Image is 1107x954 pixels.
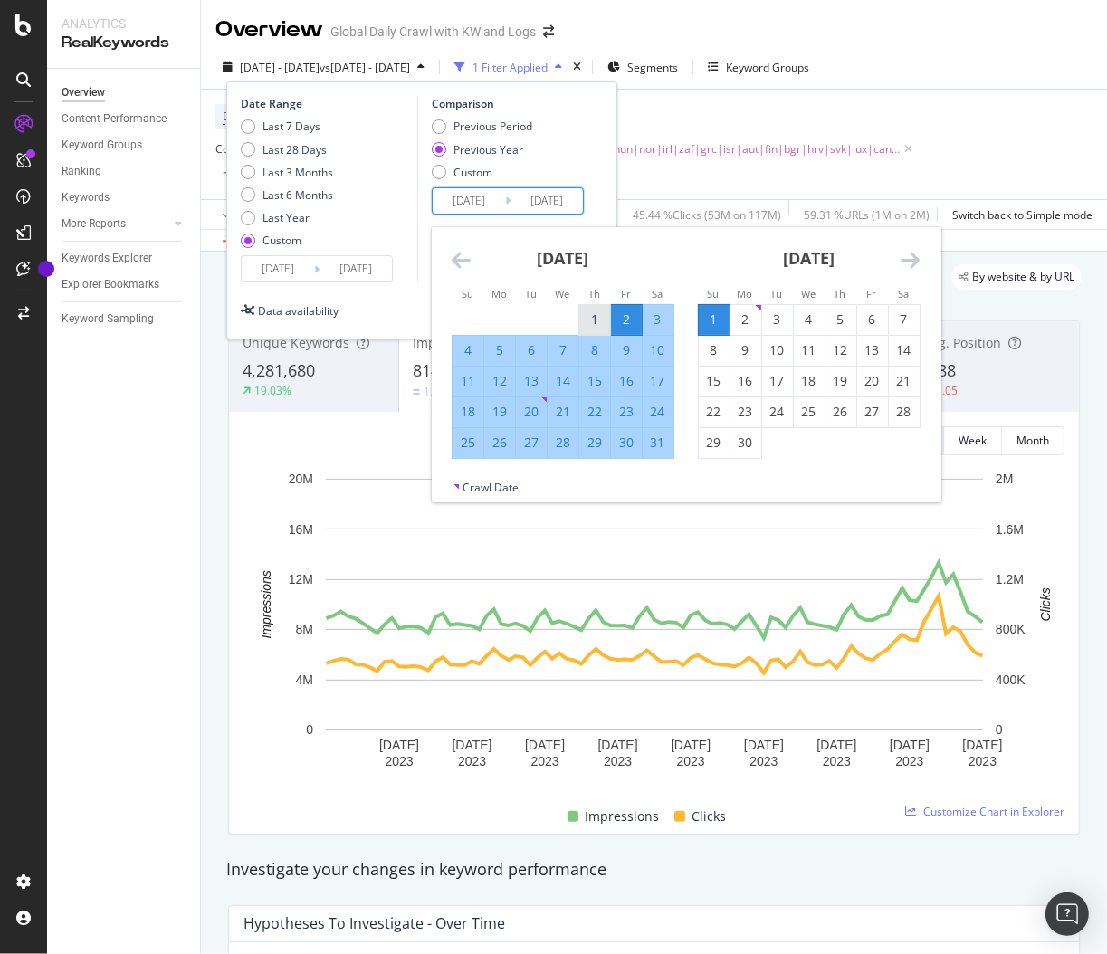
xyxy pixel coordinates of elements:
div: 2 [730,310,761,329]
small: Su [462,287,473,301]
text: 2023 [604,754,632,768]
div: 14 [889,341,920,359]
td: Selected. Sunday, August 4, 2024 [452,335,483,366]
td: Selected. Monday, August 19, 2024 [483,396,515,427]
div: 23 [611,403,642,421]
a: Explorer Bookmarks [62,275,187,294]
span: Device [223,109,257,124]
text: [DATE] [744,738,784,752]
div: 28 [548,434,578,452]
td: Selected as end date. Sunday, September 1, 2024 [698,304,730,335]
div: 14 [548,372,578,390]
td: Choose Saturday, September 21, 2024 as your check-in date. It’s available. [888,366,920,396]
text: 20M [289,472,313,486]
text: 800K [996,623,1026,637]
text: 12M [289,572,313,587]
div: 24 [643,403,673,421]
text: 400K [996,673,1026,687]
td: Choose Monday, September 30, 2024 as your check-in date. It’s available. [730,427,761,458]
td: Selected. Wednesday, August 7, 2024 [547,335,578,366]
div: Keyword Sampling [62,310,154,329]
div: Keyword Groups [62,136,142,155]
td: Choose Friday, September 20, 2024 as your check-in date. It’s available. [856,366,888,396]
text: [DATE] [671,738,711,752]
td: Choose Saturday, September 14, 2024 as your check-in date. It’s available. [888,335,920,366]
div: Keyword Groups [726,60,809,75]
small: Tu [525,287,537,301]
div: 25 [794,403,825,421]
div: Last 28 Days [262,142,327,157]
div: 1 Filter Applied [472,60,548,75]
text: [DATE] [452,738,491,752]
div: 10 [762,341,793,359]
td: Selected. Sunday, August 25, 2024 [452,427,483,458]
div: 20 [516,403,547,421]
button: Switch back to Simple mode [945,200,1093,229]
td: Choose Friday, September 6, 2024 as your check-in date. It’s available. [856,304,888,335]
button: Month [1002,426,1064,455]
text: Clicks [1038,587,1053,621]
div: Analytics [62,14,186,33]
td: Choose Wednesday, September 25, 2024 as your check-in date. It’s available. [793,396,825,427]
text: 0 [996,722,1003,737]
div: Last 6 Months [262,187,333,203]
td: Selected. Tuesday, August 13, 2024 [515,366,547,396]
text: [DATE] [379,738,419,752]
div: Last Year [262,210,310,225]
div: 31 [643,434,673,452]
div: 21 [889,372,920,390]
td: Selected. Thursday, August 8, 2024 [578,335,610,366]
div: Data availability [258,303,339,319]
a: Overview [62,83,187,102]
td: Choose Tuesday, September 3, 2024 as your check-in date. It’s available. [761,304,793,335]
div: Open Intercom Messenger [1045,892,1089,936]
button: Segments [600,52,685,81]
div: 16 [611,372,642,390]
a: Keywords [62,188,187,207]
td: Choose Monday, September 2, 2024 as your check-in date. It’s available. [730,304,761,335]
span: Avg. Position [924,334,1001,351]
td: Selected. Friday, August 30, 2024 [610,427,642,458]
td: Choose Sunday, September 22, 2024 as your check-in date. It’s available. [698,396,730,427]
small: Su [708,287,720,301]
td: Selected. Monday, August 12, 2024 [483,366,515,396]
div: 12 [825,341,856,359]
div: 29 [579,434,610,452]
div: 59.31 % URLs ( 1M on 2M ) [804,207,930,223]
td: Choose Tuesday, September 17, 2024 as your check-in date. It’s available. [761,366,793,396]
div: 16 [730,372,761,390]
text: 0 [306,722,313,737]
div: 4 [794,310,825,329]
text: 2023 [969,754,997,768]
td: Selected as start date. Friday, August 2, 2024 [610,304,642,335]
text: 2023 [749,754,778,768]
div: 22 [699,403,730,421]
td: Selected. Thursday, August 22, 2024 [578,396,610,427]
div: 1.05 [936,383,958,398]
div: 6 [857,310,888,329]
text: 16M [289,522,313,537]
div: Calendar [432,227,940,480]
td: Selected. Tuesday, August 27, 2024 [515,427,547,458]
div: 22 [579,403,610,421]
span: Clicks [692,806,727,827]
div: More Reports [62,215,126,234]
div: Tooltip anchor [38,261,54,277]
td: Selected. Wednesday, August 14, 2024 [547,366,578,396]
span: Customize Chart in Explorer [923,804,1064,819]
td: Choose Saturday, September 7, 2024 as your check-in date. It’s available. [888,304,920,335]
td: Choose Friday, September 13, 2024 as your check-in date. It’s available. [856,335,888,366]
a: Customize Chart in Explorer [905,804,1064,819]
span: Country [215,141,255,157]
td: Choose Tuesday, September 10, 2024 as your check-in date. It’s available. [761,335,793,366]
span: 4,281,680 [243,359,315,381]
td: Choose Tuesday, September 24, 2024 as your check-in date. It’s available. [761,396,793,427]
td: Selected. Saturday, August 17, 2024 [642,366,673,396]
div: 19 [484,403,515,421]
td: Choose Wednesday, September 4, 2024 as your check-in date. It’s available. [793,304,825,335]
div: 26 [825,403,856,421]
div: RealKeywords [62,33,186,53]
text: [DATE] [890,738,930,752]
text: [DATE] [598,738,638,752]
td: Selected. Sunday, August 18, 2024 [452,396,483,427]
